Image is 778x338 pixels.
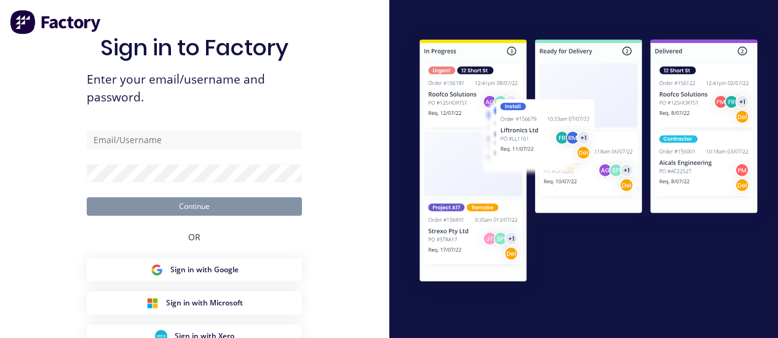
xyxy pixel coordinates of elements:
span: Enter your email/username and password. [87,71,302,106]
img: Microsoft Sign in [146,297,159,309]
button: Google Sign inSign in with Google [87,258,302,281]
div: OR [188,216,200,258]
img: Factory [10,10,102,34]
button: Continue [87,197,302,216]
span: Sign in with Google [170,264,239,275]
span: Sign in with Microsoft [166,297,243,309]
h1: Sign in to Factory [100,34,288,61]
input: Email/Username [87,131,302,149]
img: Google Sign in [151,264,163,276]
button: Microsoft Sign inSign in with Microsoft [87,291,302,315]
